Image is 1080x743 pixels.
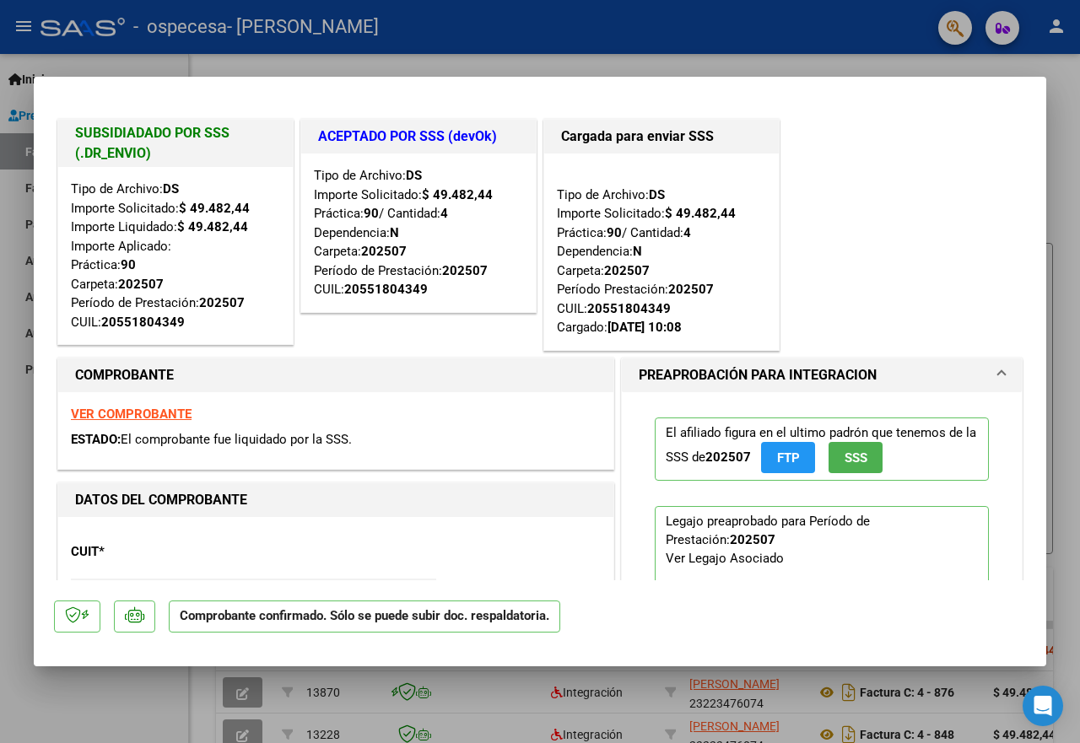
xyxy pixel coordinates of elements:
[622,392,1022,725] div: PREAPROBACIÓN PARA INTEGRACION
[655,506,989,686] p: Legajo preaprobado para Período de Prestación:
[587,299,671,319] div: 20551804349
[361,244,407,259] strong: 202507
[75,492,247,508] strong: DATOS DEL COMPROBANTE
[406,168,422,183] strong: DS
[121,257,136,272] strong: 90
[442,263,488,278] strong: 202507
[607,225,622,240] strong: 90
[666,549,784,568] div: Ver Legajo Asociado
[71,180,280,331] div: Tipo de Archivo: Importe Solicitado: Importe Liquidado: Importe Aplicado: Práctica: Carpeta: Perí...
[829,442,883,473] button: SSS
[163,181,179,197] strong: DS
[71,542,229,562] p: CUIT
[177,219,248,234] strong: $ 49.482,44
[179,201,250,216] strong: $ 49.482,44
[318,127,519,147] h1: ACEPTADO POR SSS (devOk)
[777,450,800,466] span: FTP
[75,123,276,164] h1: SUBSIDIADADO POR SSS (.DR_ENVIO)
[344,280,428,299] div: 20551804349
[364,206,379,221] strong: 90
[730,532,775,547] strong: 202507
[71,432,121,447] span: ESTADO:
[169,600,560,633] p: Comprobante confirmado. Sólo se puede subir doc. respaldatoria.
[557,166,766,337] div: Tipo de Archivo: Importe Solicitado: Práctica: / Cantidad: Dependencia: Carpeta: Período Prestaci...
[668,282,714,297] strong: 202507
[639,365,877,385] h1: PREAPROBACIÓN PARA INTEGRACION
[440,206,448,221] strong: 4
[121,432,352,447] span: El comprobante fue liquidado por la SSS.
[199,295,245,310] strong: 202507
[604,263,650,278] strong: 202507
[71,406,192,422] a: VER COMPROBANTE
[633,244,642,259] strong: N
[705,450,751,465] strong: 202507
[665,206,736,221] strong: $ 49.482,44
[101,313,185,332] div: 20551804349
[845,450,867,466] span: SSS
[75,367,174,383] strong: COMPROBANTE
[561,127,762,147] h1: Cargada para enviar SSS
[761,442,815,473] button: FTP
[607,320,682,335] strong: [DATE] 10:08
[655,417,989,481] p: El afiliado figura en el ultimo padrón que tenemos de la SSS de
[390,225,399,240] strong: N
[314,166,523,299] div: Tipo de Archivo: Importe Solicitado: Práctica: / Cantidad: Dependencia: Carpeta: Período de Prest...
[422,187,493,202] strong: $ 49.482,44
[1023,686,1063,726] div: Open Intercom Messenger
[118,277,164,292] strong: 202507
[622,358,1022,392] mat-expansion-panel-header: PREAPROBACIÓN PARA INTEGRACION
[683,225,691,240] strong: 4
[649,187,665,202] strong: DS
